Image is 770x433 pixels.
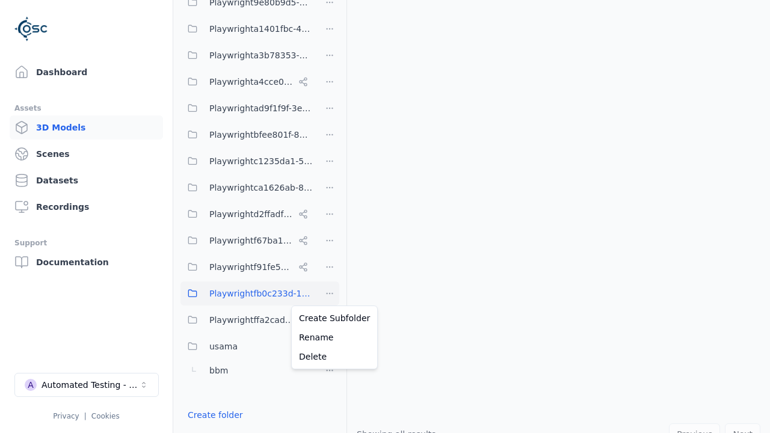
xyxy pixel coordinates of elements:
a: Create Subfolder [294,309,375,328]
a: Rename [294,328,375,347]
a: Delete [294,347,375,366]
